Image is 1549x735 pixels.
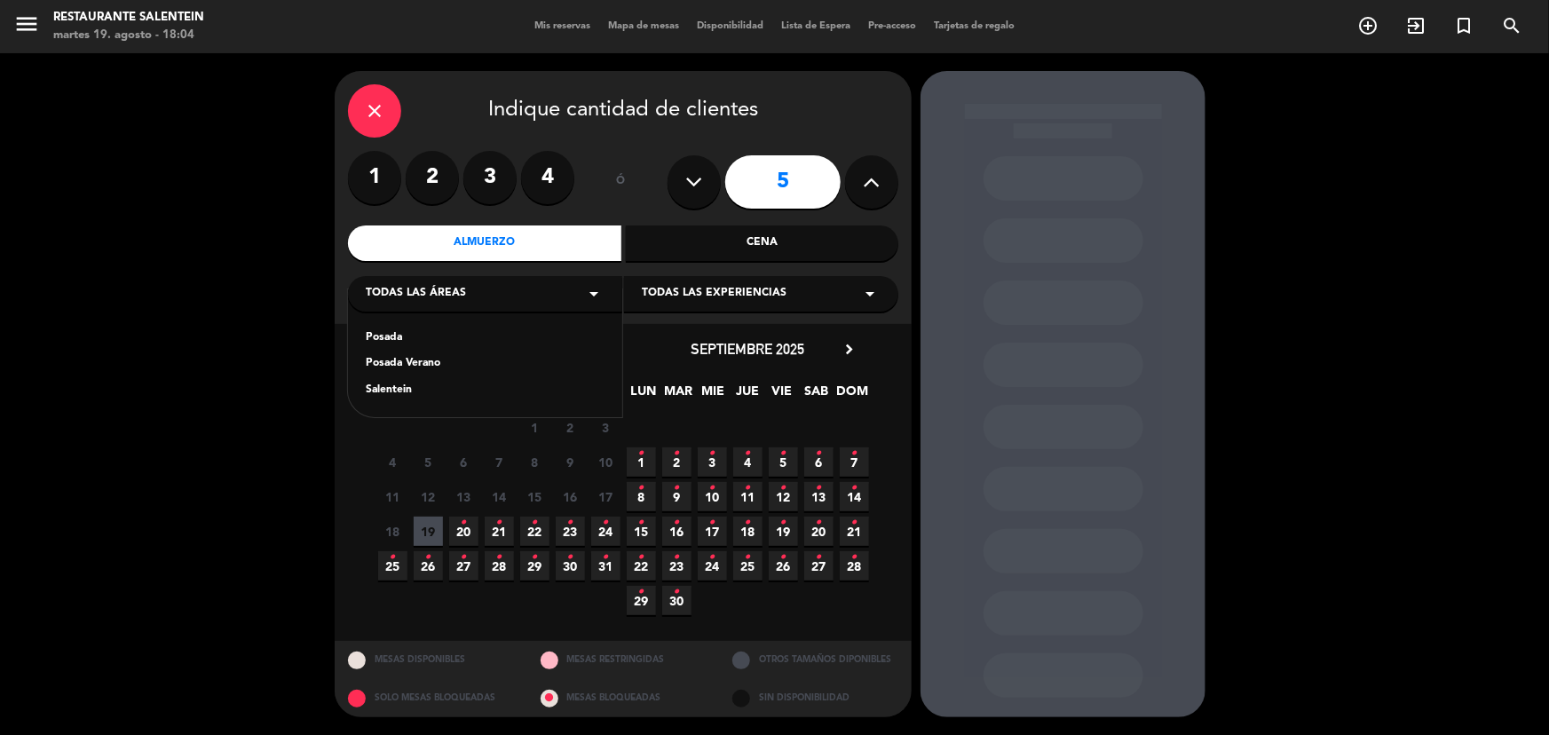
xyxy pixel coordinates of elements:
[1405,15,1427,36] i: exit_to_app
[769,482,798,511] span: 12
[804,517,834,546] span: 20
[638,439,644,468] i: •
[674,578,680,606] i: •
[662,517,692,546] span: 16
[348,225,621,261] div: Almuerzo
[698,517,727,546] span: 17
[840,517,869,546] span: 21
[688,21,772,31] span: Disponibilidad
[527,679,720,717] div: MESAS BLOQUEADAS
[348,151,401,204] label: 1
[840,447,869,477] span: 7
[449,517,478,546] span: 20
[53,9,204,27] div: Restaurante Salentein
[816,474,822,502] i: •
[556,413,585,442] span: 2
[772,21,859,31] span: Lista de Espera
[526,21,599,31] span: Mis reservas
[840,340,858,359] i: chevron_right
[709,543,715,572] i: •
[521,151,574,204] label: 4
[638,578,644,606] i: •
[859,283,881,304] i: arrow_drop_down
[851,439,857,468] i: •
[674,509,680,537] i: •
[520,551,549,581] span: 29
[627,551,656,581] span: 22
[733,517,763,546] span: 18
[485,517,514,546] span: 21
[485,447,514,477] span: 7
[461,509,467,537] i: •
[414,482,443,511] span: 12
[378,482,407,511] span: 11
[662,551,692,581] span: 23
[837,381,866,410] span: DOM
[674,439,680,468] i: •
[769,447,798,477] span: 5
[496,543,502,572] i: •
[733,482,763,511] span: 11
[567,543,573,572] i: •
[674,543,680,572] i: •
[13,11,40,43] button: menu
[556,447,585,477] span: 9
[592,151,650,213] div: ó
[449,482,478,511] span: 13
[662,586,692,615] span: 30
[804,551,834,581] span: 27
[709,509,715,537] i: •
[599,21,688,31] span: Mapa de mesas
[627,517,656,546] span: 15
[520,517,549,546] span: 22
[745,543,751,572] i: •
[840,551,869,581] span: 28
[485,551,514,581] span: 28
[1501,15,1522,36] i: search
[816,509,822,537] i: •
[527,641,720,679] div: MESAS RESTRINGIDAS
[851,509,857,537] i: •
[719,641,912,679] div: OTROS TAMAÑOS DIPONIBLES
[335,679,527,717] div: SOLO MESAS BLOQUEADAS
[53,27,204,44] div: martes 19. agosto - 18:04
[851,543,857,572] i: •
[780,474,786,502] i: •
[364,100,385,122] i: close
[709,439,715,468] i: •
[662,447,692,477] span: 2
[414,447,443,477] span: 5
[485,482,514,511] span: 14
[425,543,431,572] i: •
[1453,15,1474,36] i: turned_in_not
[745,474,751,502] i: •
[366,329,605,347] div: Posada
[664,381,693,410] span: MAR
[674,474,680,502] i: •
[1357,15,1379,36] i: add_circle_outline
[733,551,763,581] span: 25
[603,509,609,537] i: •
[520,482,549,511] span: 15
[780,509,786,537] i: •
[638,474,644,502] i: •
[709,474,715,502] i: •
[627,447,656,477] span: 1
[461,543,467,572] i: •
[698,447,727,477] span: 3
[463,151,517,204] label: 3
[745,509,751,537] i: •
[414,551,443,581] span: 26
[556,551,585,581] span: 30
[719,679,912,717] div: SIN DISPONIBILIDAD
[348,84,898,138] div: Indique cantidad de clientes
[591,517,620,546] span: 24
[567,509,573,537] i: •
[698,551,727,581] span: 24
[603,543,609,572] i: •
[378,551,407,581] span: 25
[366,285,466,303] span: Todas las áreas
[816,439,822,468] i: •
[496,509,502,537] i: •
[406,151,459,204] label: 2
